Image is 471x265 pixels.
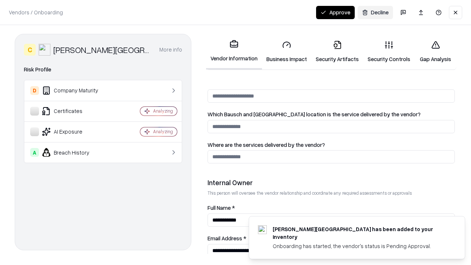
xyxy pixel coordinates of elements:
div: Onboarding has started, the vendor's status is Pending Approval. [273,242,447,250]
div: [PERSON_NAME][GEOGRAPHIC_DATA] [53,44,150,56]
div: Internal Owner [208,178,455,187]
div: C [24,44,36,56]
a: Business Impact [262,35,311,69]
button: Approve [316,6,355,19]
label: Full Name * [208,205,455,211]
div: [PERSON_NAME][GEOGRAPHIC_DATA] has been added to your inventory [273,225,447,241]
img: Reichman University [39,44,50,56]
label: Where are the services delivered by the vendor? [208,142,455,148]
div: D [30,86,39,95]
div: Breach History [30,148,118,157]
button: Decline [358,6,393,19]
div: Company Maturity [30,86,118,95]
div: Risk Profile [24,65,182,74]
p: This person will oversee the vendor relationship and coordinate any required assessments or appro... [208,190,455,196]
label: Email Address * [208,236,455,241]
a: Security Artifacts [311,35,363,69]
div: Analyzing [153,128,173,135]
img: runi.ac.il [258,225,267,234]
div: Certificates [30,107,118,116]
a: Security Controls [363,35,415,69]
div: A [30,148,39,157]
a: Vendor Information [206,34,262,70]
button: More info [159,43,182,56]
div: Analyzing [153,108,173,114]
a: Gap Analysis [415,35,456,69]
div: AI Exposure [30,127,118,136]
label: Which Bausch and [GEOGRAPHIC_DATA] location is the service delivered by the vendor? [208,112,455,117]
p: Vendors / Onboarding [9,8,63,16]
